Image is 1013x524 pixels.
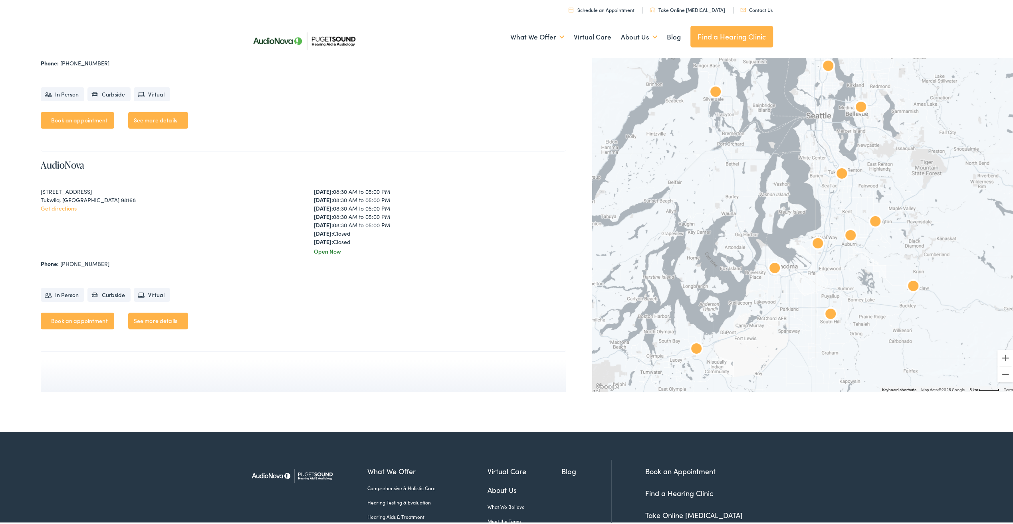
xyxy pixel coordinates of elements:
div: AudioNova [815,53,841,78]
a: Schedule an Appointment [569,5,634,12]
img: Google [594,380,620,390]
div: AudioNova [805,230,831,256]
li: Curbside [87,86,131,100]
a: Virtual Care [574,21,611,50]
a: What We Offer [510,21,564,50]
img: utility icon [740,6,746,10]
a: About Us [621,21,657,50]
div: Open Now [314,246,566,254]
strong: Phone: [41,57,59,65]
div: [STREET_ADDRESS] [41,186,293,194]
a: Comprehensive & Holistic Care [367,483,488,490]
a: Get directions [41,203,77,211]
div: AudioNova [862,208,888,234]
div: AudioNova [762,255,787,280]
strong: [DATE]: [314,186,333,194]
a: Virtual Care [488,464,562,475]
div: AudioNova [838,222,863,248]
img: utility icon [650,6,655,11]
strong: [DATE]: [314,236,333,244]
div: AudioNova [703,79,728,104]
a: Open this area in Google Maps (opens a new window) [594,380,620,390]
li: Virtual [134,86,170,100]
button: Map Scale: 5 km per 48 pixels [967,385,1001,390]
strong: [DATE]: [314,211,333,219]
div: 08:30 AM to 05:00 PM 08:30 AM to 05:00 PM 08:30 AM to 05:00 PM 08:30 AM to 05:00 PM 08:30 AM to 0... [314,186,566,244]
div: AudioNova [829,160,854,186]
a: Blog [667,21,681,50]
a: Meet the Team [488,516,562,523]
li: In Person [41,286,84,300]
strong: [DATE]: [314,219,333,227]
img: utility icon [569,6,573,11]
a: What We Believe [488,502,562,509]
a: See more details [128,311,188,328]
span: Map data ©2025 Google [921,386,965,390]
div: AudioNova [818,301,843,326]
a: [PHONE_NUMBER] [60,57,109,65]
span: 5 km [969,386,978,390]
strong: [DATE]: [314,203,333,211]
a: See more details [128,110,188,127]
a: Take Online [MEDICAL_DATA] [645,508,743,518]
div: Tukwila, [GEOGRAPHIC_DATA] 98168 [41,194,293,203]
a: Hearing Aids & Treatment [367,512,488,519]
a: Take Online [MEDICAL_DATA] [650,5,725,12]
a: Book an appointment [41,311,114,328]
a: Blog [561,464,611,475]
a: Hearing Testing & Evaluation [367,497,488,504]
div: AudioNova [684,335,709,361]
li: Virtual [134,286,170,300]
a: Book an appointment [41,110,114,127]
a: About Us [488,483,562,494]
strong: [DATE]: [314,228,333,236]
img: Puget Sound Hearing Aid & Audiology [246,458,338,491]
a: What We Offer [367,464,488,475]
div: AudioNova [848,94,874,119]
button: Keyboard shortcuts [882,386,916,391]
a: AudioNova [41,157,84,170]
a: [PHONE_NUMBER] [60,258,109,266]
strong: [DATE]: [314,194,333,202]
strong: Phone: [41,258,59,266]
li: Curbside [87,286,131,300]
a: Contact Us [740,5,773,12]
a: Find a Hearing Clinic [690,24,773,46]
a: Find a Hearing Clinic [645,487,713,496]
div: AudioNova [900,273,926,298]
a: Book an Appointment [645,465,716,475]
li: In Person [41,86,84,100]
